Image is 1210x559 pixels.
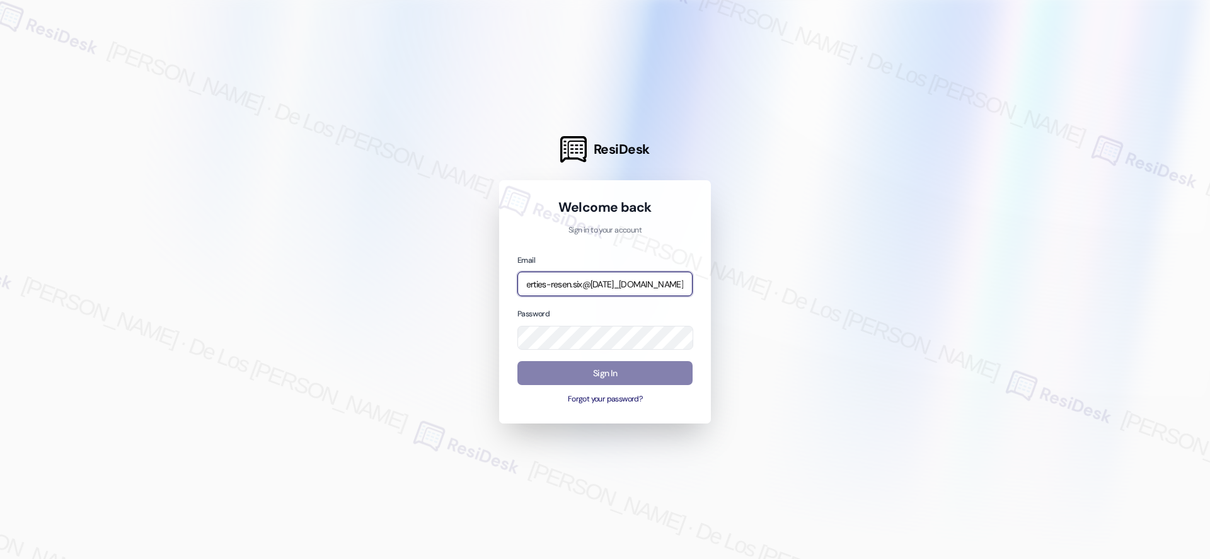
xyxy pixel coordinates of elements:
[517,272,693,296] input: name@example.com
[517,225,693,236] p: Sign in to your account
[594,141,650,158] span: ResiDesk
[560,136,587,163] img: ResiDesk Logo
[517,361,693,386] button: Sign In
[517,199,693,216] h1: Welcome back
[517,255,535,265] label: Email
[517,309,550,319] label: Password
[517,394,693,405] button: Forgot your password?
